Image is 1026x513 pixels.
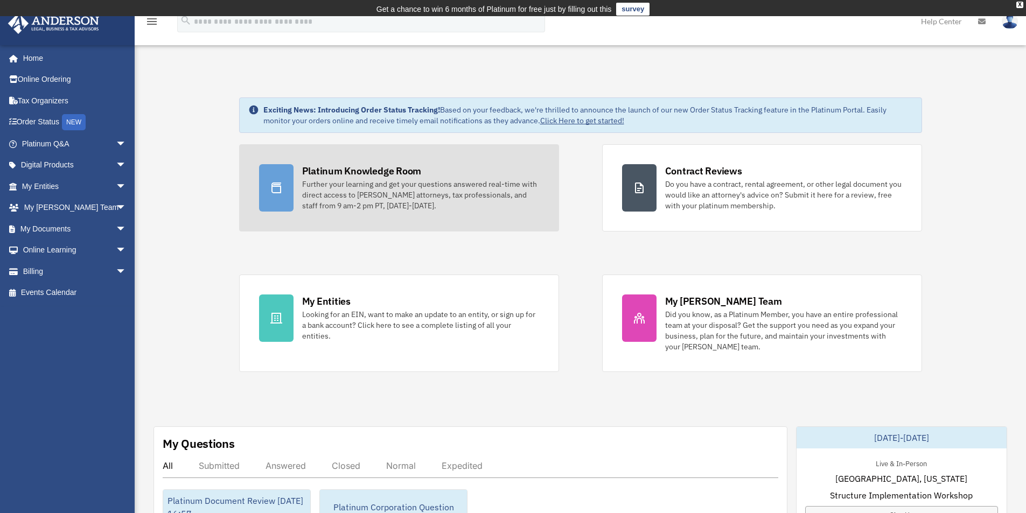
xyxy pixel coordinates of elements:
[8,197,143,219] a: My [PERSON_NAME] Teamarrow_drop_down
[180,15,192,26] i: search
[797,427,1007,448] div: [DATE]-[DATE]
[116,175,137,198] span: arrow_drop_down
[8,154,143,176] a: Digital Productsarrow_drop_down
[835,472,967,485] span: [GEOGRAPHIC_DATA], [US_STATE]
[116,218,137,240] span: arrow_drop_down
[199,460,240,471] div: Submitted
[602,275,922,372] a: My [PERSON_NAME] Team Did you know, as a Platinum Member, you have an entire professional team at...
[8,261,143,282] a: Billingarrow_drop_down
[8,240,143,261] a: Online Learningarrow_drop_down
[116,240,137,262] span: arrow_drop_down
[665,164,742,178] div: Contract Reviews
[1002,13,1018,29] img: User Pic
[263,105,440,115] strong: Exciting News: Introducing Order Status Tracking!
[8,218,143,240] a: My Documentsarrow_drop_down
[665,294,782,308] div: My [PERSON_NAME] Team
[116,197,137,219] span: arrow_drop_down
[302,164,422,178] div: Platinum Knowledge Room
[8,175,143,197] a: My Entitiesarrow_drop_down
[263,104,913,126] div: Based on your feedback, we're thrilled to announce the launch of our new Order Status Tracking fe...
[386,460,416,471] div: Normal
[145,15,158,28] i: menu
[116,261,137,283] span: arrow_drop_down
[8,47,137,69] a: Home
[239,144,559,231] a: Platinum Knowledge Room Further your learning and get your questions answered real-time with dire...
[8,111,143,133] a: Order StatusNEW
[62,114,86,130] div: NEW
[442,460,483,471] div: Expedited
[665,179,902,211] div: Do you have a contract, rental agreement, or other legal document you would like an attorney's ad...
[616,3,650,16] a: survey
[163,460,173,471] div: All
[830,489,973,502] span: Structure Implementation Workshop
[239,275,559,372] a: My Entities Looking for an EIN, want to make an update to an entity, or sign up for a bank accoun...
[116,133,137,155] span: arrow_drop_down
[302,179,539,211] div: Further your learning and get your questions answered real-time with direct access to [PERSON_NAM...
[1016,2,1023,8] div: close
[8,69,143,90] a: Online Ordering
[266,460,306,471] div: Answered
[116,154,137,177] span: arrow_drop_down
[163,435,235,452] div: My Questions
[302,294,351,308] div: My Entities
[8,90,143,111] a: Tax Organizers
[376,3,612,16] div: Get a chance to win 6 months of Platinum for free just by filling out this
[867,457,936,468] div: Live & In-Person
[665,309,902,352] div: Did you know, as a Platinum Member, you have an entire professional team at your disposal? Get th...
[332,460,360,471] div: Closed
[8,133,143,154] a: Platinum Q&Aarrow_drop_down
[302,309,539,341] div: Looking for an EIN, want to make an update to an entity, or sign up for a bank account? Click her...
[145,19,158,28] a: menu
[540,116,624,125] a: Click Here to get started!
[5,13,102,34] img: Anderson Advisors Platinum Portal
[8,282,143,304] a: Events Calendar
[602,144,922,231] a: Contract Reviews Do you have a contract, rental agreement, or other legal document you would like...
